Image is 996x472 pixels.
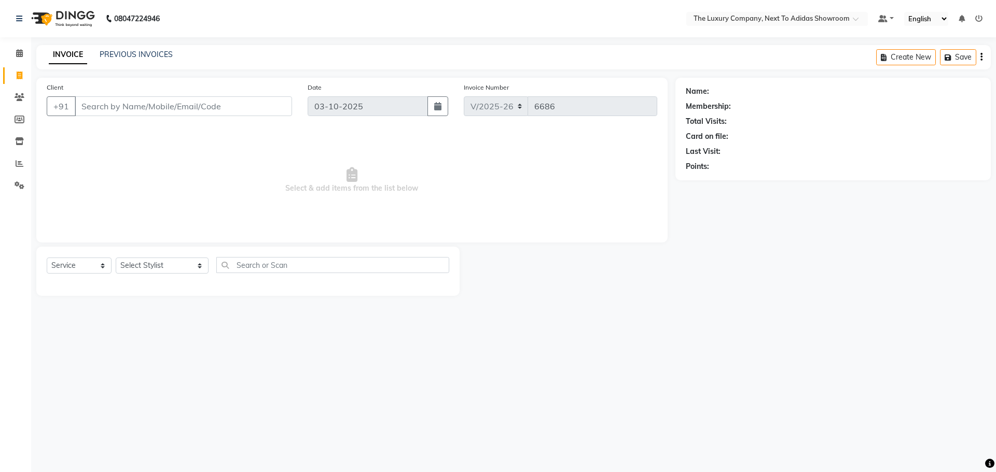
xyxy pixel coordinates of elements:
button: Save [940,49,976,65]
input: Search by Name/Mobile/Email/Code [75,96,292,116]
div: Card on file: [686,131,728,142]
span: Select & add items from the list below [47,128,657,232]
a: PREVIOUS INVOICES [100,50,173,59]
label: Date [308,83,322,92]
div: Last Visit: [686,146,721,157]
div: Points: [686,161,709,172]
input: Search or Scan [216,257,449,273]
button: +91 [47,96,76,116]
img: logo [26,4,98,33]
b: 08047224946 [114,4,160,33]
div: Total Visits: [686,116,727,127]
label: Client [47,83,63,92]
button: Create New [876,49,936,65]
a: INVOICE [49,46,87,64]
div: Membership: [686,101,731,112]
div: Name: [686,86,709,97]
label: Invoice Number [464,83,509,92]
